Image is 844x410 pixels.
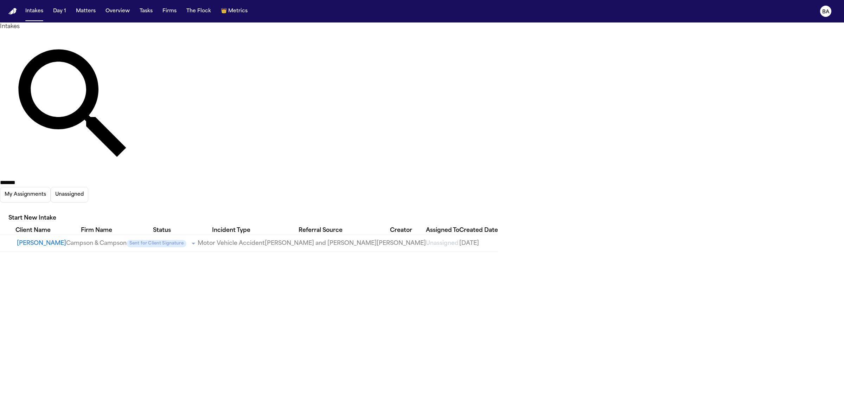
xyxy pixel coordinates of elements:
div: Creator [377,226,426,235]
div: Firm Name [66,226,127,235]
button: Intakes [23,5,46,18]
a: View details for Justin Cordero [265,239,377,248]
div: Update intake status [127,239,198,248]
div: Created Date [459,226,498,235]
button: View details for Justin Cordero [17,239,66,248]
button: The Flock [184,5,214,18]
a: Home [8,8,17,15]
span: Unassigned [426,241,459,246]
button: Unassigned [51,187,88,202]
div: Referral Source [265,226,377,235]
a: View details for Justin Cordero [66,239,127,248]
div: Assigned To [426,226,459,235]
button: Day 1 [50,5,69,18]
a: View details for Justin Cordero [377,239,426,248]
img: Finch Logo [8,8,17,15]
a: View details for Justin Cordero [426,239,459,248]
button: crownMetrics [218,5,250,18]
button: Tasks [137,5,155,18]
a: View details for Justin Cordero [198,239,265,248]
button: Matters [73,5,98,18]
div: Incident Type [198,226,265,235]
span: Sent for Client Signature [127,240,186,248]
button: Overview [103,5,133,18]
button: Firms [160,5,179,18]
div: Status [127,226,198,235]
a: View details for Justin Cordero [459,239,498,248]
